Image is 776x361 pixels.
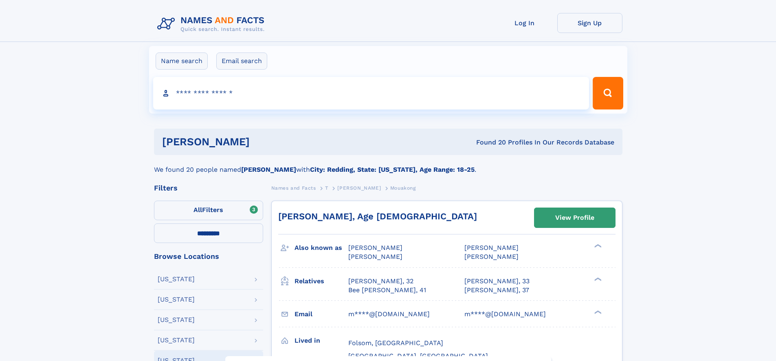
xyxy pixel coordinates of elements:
[158,337,195,343] div: [US_STATE]
[310,166,475,173] b: City: Redding, State: [US_STATE], Age Range: 18-25
[156,53,208,70] label: Name search
[555,208,594,227] div: View Profile
[348,244,402,252] span: [PERSON_NAME]
[158,276,195,282] div: [US_STATE]
[295,307,348,321] h3: Email
[592,243,602,249] div: ❯
[295,334,348,348] h3: Lived in
[464,286,529,295] a: [PERSON_NAME], 37
[241,166,296,173] b: [PERSON_NAME]
[464,277,530,286] a: [PERSON_NAME], 33
[162,137,363,147] h1: [PERSON_NAME]
[271,183,316,193] a: Names and Facts
[193,206,202,214] span: All
[154,253,263,260] div: Browse Locations
[295,241,348,255] h3: Also known as
[492,13,557,33] a: Log In
[158,296,195,303] div: [US_STATE]
[348,277,413,286] a: [PERSON_NAME], 32
[153,77,589,109] input: search input
[464,253,519,260] span: [PERSON_NAME]
[325,185,328,191] span: T
[158,317,195,323] div: [US_STATE]
[325,183,328,193] a: T
[337,183,381,193] a: [PERSON_NAME]
[278,211,477,221] a: [PERSON_NAME], Age [DEMOGRAPHIC_DATA]
[216,53,267,70] label: Email search
[534,208,615,228] a: View Profile
[154,13,271,35] img: Logo Names and Facts
[348,286,426,295] a: Bee [PERSON_NAME], 41
[592,309,602,315] div: ❯
[154,184,263,192] div: Filters
[348,253,402,260] span: [PERSON_NAME]
[464,244,519,252] span: [PERSON_NAME]
[348,352,488,360] span: [GEOGRAPHIC_DATA], [GEOGRAPHIC_DATA]
[390,185,416,191] span: Mouakong
[337,185,381,191] span: [PERSON_NAME]
[348,339,443,347] span: Folsom, [GEOGRAPHIC_DATA]
[154,201,263,220] label: Filters
[557,13,622,33] a: Sign Up
[295,274,348,288] h3: Relatives
[593,77,623,109] button: Search Button
[592,276,602,282] div: ❯
[154,155,622,175] div: We found 20 people named with .
[363,138,614,147] div: Found 20 Profiles In Our Records Database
